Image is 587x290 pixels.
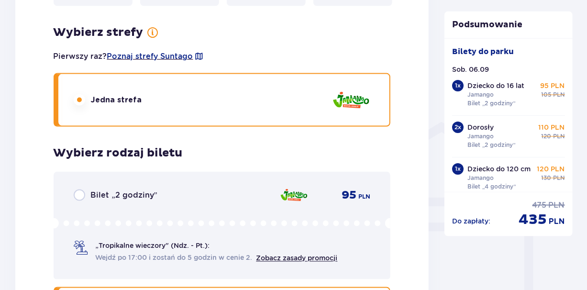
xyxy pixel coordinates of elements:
a: Poznaj strefy Suntago [107,51,193,62]
p: Jamango [467,132,494,141]
p: PLN [554,174,565,182]
p: PLN [554,90,565,99]
p: Jamango [467,174,494,182]
p: Jamango [467,90,494,99]
p: Dorosły [467,123,494,132]
p: 110 PLN [539,123,565,132]
img: zone logo [280,185,308,205]
p: 120 PLN [537,164,565,174]
p: PLN [554,132,565,141]
p: Do zapłaty : [452,216,490,226]
p: 95 [342,188,356,202]
p: Dziecko do 16 lat [467,81,524,90]
p: Dziecko do 120 cm [467,164,531,174]
p: Bilet „2 godziny” [467,141,516,149]
a: Zobacz zasady promocji [256,255,338,262]
p: 435 [519,211,547,229]
p: Podsumowanie [444,19,573,31]
p: 475 [532,200,547,211]
p: Pierwszy raz? [54,51,204,62]
p: „Tropikalne wieczory" (Ndz. - Pt.): [96,241,210,251]
div: 1 x [452,163,464,175]
p: Bilet „2 godziny” [91,190,157,201]
div: 1 x [452,80,464,91]
span: Wejdź po 17:00 i zostań do 5 godzin w cenie 2. [96,253,253,263]
img: zone logo [332,87,370,114]
p: Jedna strefa [91,95,142,105]
p: 130 [542,174,552,182]
p: Bilety do parku [452,46,514,57]
p: PLN [549,200,565,211]
p: 95 PLN [541,81,565,90]
p: 105 [542,90,552,99]
div: 2 x [452,122,464,133]
p: Wybierz rodzaj biletu [54,146,183,160]
p: Wybierz strefy [54,25,144,40]
p: PLN [549,216,565,227]
p: Bilet „4 godziny” [467,182,516,191]
p: 120 [542,132,552,141]
p: Bilet „2 godziny” [467,99,516,108]
p: Sob. 06.09 [452,65,489,74]
p: PLN [358,192,370,201]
